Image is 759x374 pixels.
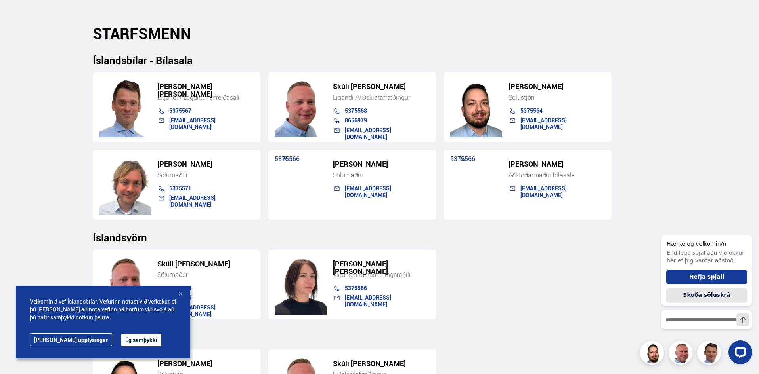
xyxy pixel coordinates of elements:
div: Sölustjóri [509,93,605,101]
div: Aðstoðarmaður bílasala [509,171,605,179]
a: 5375568 [345,107,367,114]
h5: Skúli [PERSON_NAME] [157,260,254,268]
button: Ég samþykki [121,334,161,346]
h5: [PERSON_NAME] [509,160,605,168]
div: Sölumaður [333,171,430,179]
h3: Íslandsbílar - Bílasala [93,54,667,66]
a: 5375564 [520,107,543,114]
a: [EMAIL_ADDRESS][DOMAIN_NAME] [169,194,216,208]
img: FbJEzSuNWCJXmdc-.webp [99,78,151,137]
img: nhp88E3Fdnt1Opn2.png [641,342,665,366]
a: [EMAIL_ADDRESS][DOMAIN_NAME] [345,294,391,308]
h5: [PERSON_NAME] [PERSON_NAME] [333,260,430,275]
a: [EMAIL_ADDRESS][DOMAIN_NAME] [169,304,216,317]
h5: Skúli [PERSON_NAME] [333,83,430,90]
h3: Íslandsvörn [93,232,667,243]
a: 5375571 [169,184,191,192]
a: [EMAIL_ADDRESS][DOMAIN_NAME] [169,116,216,130]
a: [PERSON_NAME] upplýsingar [30,333,112,346]
div: Sölumaður [157,171,254,179]
h5: [PERSON_NAME] [PERSON_NAME] [157,83,254,98]
a: [EMAIL_ADDRESS][DOMAIN_NAME] [520,116,567,130]
span: ásetningaraðili [369,270,411,279]
img: TiAwD7vhpwHUHg8j.png [275,255,327,315]
img: nhp88E3Fdnt1Opn2.png [450,78,502,137]
h5: [PERSON_NAME] [157,360,254,367]
a: 5375566 [450,154,475,163]
span: Viðskiptafræðingur [358,93,410,102]
a: 5375567 [169,107,191,114]
a: [EMAIL_ADDRESS][DOMAIN_NAME] [345,184,391,198]
h5: [PERSON_NAME] [157,160,254,168]
a: [EMAIL_ADDRESS][DOMAIN_NAME] [345,126,391,140]
div: Viðurkenndur [333,271,430,279]
div: Eigandi / Löggiltur bifreiðasali [157,93,254,101]
a: 8656979 [345,116,367,124]
div: Sölumaður [157,271,254,279]
h5: Skúli [PERSON_NAME] [333,360,430,367]
iframe: LiveChat chat widget [655,220,755,370]
span: Velkomin á vef Íslandsbílar. Vefurinn notast við vefkökur, ef þú [PERSON_NAME] að nota vefinn þá ... [30,298,176,321]
a: 5375566 [275,154,300,163]
h5: [PERSON_NAME] [333,160,430,168]
a: [EMAIL_ADDRESS][DOMAIN_NAME] [520,184,567,198]
img: SZ4H-t_Copy_of_C.png [99,155,151,215]
img: m7PZdWzYfFvz2vuk.png [99,255,151,315]
h2: STARFSMENN [93,25,667,42]
a: 5375568 [169,284,191,292]
div: Eigandi / [333,93,430,101]
a: 5375566 [345,284,367,292]
img: siFngHWaQ9KaOqBr.png [275,78,327,137]
h3: Kaupum bíla [93,331,667,343]
h5: [PERSON_NAME] [509,83,605,90]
